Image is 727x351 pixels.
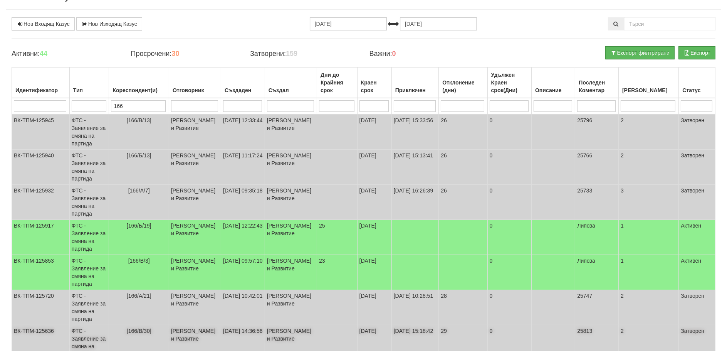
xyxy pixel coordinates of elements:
b: 30 [171,50,179,57]
span: [166/В/13] [127,117,151,123]
th: Идентификатор: No sort applied, activate to apply an ascending sort [12,67,70,98]
td: ФТС - Заявление за смяна на партида [69,114,109,150]
b: 0 [392,50,396,57]
button: Експорт филтрирани [605,46,675,59]
td: [PERSON_NAME] и Развитие [169,290,221,325]
div: Отговорник [171,85,219,96]
button: Експорт [678,46,715,59]
th: Удължен Краен срок(Дни): No sort applied, activate to apply an ascending sort [487,67,531,98]
span: [166/А/7] [128,187,150,194]
td: 3 [619,185,679,220]
td: [DATE] 10:42:01 [221,290,265,325]
td: ВК-ТПМ-125940 [12,150,70,185]
span: 25796 [577,117,592,123]
span: [166/В/3] [128,258,150,264]
td: 2 [619,114,679,150]
span: 23 [319,258,325,264]
td: [PERSON_NAME] и Развитие [265,220,317,255]
td: 1 [619,255,679,290]
td: Затворен [679,114,715,150]
div: Статус [681,85,713,96]
span: 25747 [577,293,592,299]
td: [DATE] 11:17:24 [221,150,265,185]
td: [DATE] [357,255,391,290]
span: Липсва [577,223,595,229]
td: Активен [679,255,715,290]
td: 0 [487,114,531,150]
td: [DATE] 16:26:39 [391,185,439,220]
span: 25813 [577,328,592,334]
td: 26 [439,114,487,150]
td: [PERSON_NAME] и Развитие [265,185,317,220]
td: 26 [439,185,487,220]
td: [DATE] [357,220,391,255]
td: 0 [487,255,531,290]
td: [DATE] 09:35:18 [221,185,265,220]
span: 25733 [577,187,592,194]
span: [166/А/21] [127,293,151,299]
td: Затворен [679,150,715,185]
h4: Активни: [12,50,119,58]
th: Статус: No sort applied, activate to apply an ascending sort [679,67,715,98]
div: Създал [267,85,315,96]
div: Приключен [394,85,437,96]
div: Тип [72,85,107,96]
td: Затворен [679,290,715,325]
td: [PERSON_NAME] и Развитие [169,220,221,255]
h4: Просрочени: [131,50,238,58]
td: [PERSON_NAME] и Развитие [265,290,317,325]
span: [166/Б/19] [127,223,151,229]
td: [DATE] 09:57:10 [221,255,265,290]
td: ВК-ТПМ-125932 [12,185,70,220]
div: Описание [534,85,573,96]
td: ФТС - Заявление за смяна на партида [69,185,109,220]
th: Отклонение (дни): No sort applied, activate to apply an ascending sort [439,67,487,98]
td: [DATE] 12:33:44 [221,114,265,150]
td: ВК-ТПМ-125720 [12,290,70,325]
td: ФТС - Заявление за смяна на партида [69,220,109,255]
td: ФТС - Заявление за смяна на партида [69,290,109,325]
td: [PERSON_NAME] и Развитие [265,150,317,185]
td: ВК-ТПМ-125917 [12,220,70,255]
span: [166/Б/13] [127,152,151,159]
th: Кореспондент(и): No sort applied, activate to apply an ascending sort [109,67,169,98]
td: [DATE] 15:13:41 [391,150,439,185]
div: Отклонение (дни) [441,77,485,96]
td: [PERSON_NAME] и Развитие [169,185,221,220]
td: 0 [487,150,531,185]
td: 0 [487,220,531,255]
h4: Важни: [369,50,477,58]
td: [DATE] [357,114,391,150]
th: Последен Коментар: No sort applied, activate to apply an ascending sort [575,67,619,98]
div: Краен срок [359,77,390,96]
td: 26 [439,150,487,185]
b: 159 [286,50,297,57]
div: Идентификатор [14,85,67,96]
td: ФТС - Заявление за смяна на партида [69,150,109,185]
td: 1 [619,220,679,255]
div: Последен Коментар [577,77,616,96]
td: [PERSON_NAME] и Развитие [169,150,221,185]
td: [DATE] 15:33:56 [391,114,439,150]
td: ФТС - Заявление за смяна на партида [69,255,109,290]
th: Създал: No sort applied, activate to apply an ascending sort [265,67,317,98]
div: Дни до Крайния срок [319,69,355,96]
th: Брой Файлове: No sort applied, activate to apply an ascending sort [619,67,679,98]
b: 44 [40,50,47,57]
h4: Затворени: [250,50,358,58]
td: ВК-ТПМ-125853 [12,255,70,290]
td: [DATE] [357,150,391,185]
div: Кореспондент(и) [111,85,166,96]
a: Нов Изходящ Казус [76,17,142,30]
td: 2 [619,150,679,185]
th: Тип: No sort applied, activate to apply an ascending sort [69,67,109,98]
td: [DATE] [357,290,391,325]
td: Активен [679,220,715,255]
div: [PERSON_NAME] [621,85,677,96]
td: [PERSON_NAME] и Развитие [169,114,221,150]
input: Търсене по Идентификатор, Бл/Вх/Ап, Тип, Описание, Моб. Номер, Имейл, Файл, Коментар, [624,17,715,30]
td: [DATE] 12:22:43 [221,220,265,255]
span: Липсва [577,258,595,264]
th: Описание: No sort applied, activate to apply an ascending sort [532,67,575,98]
td: [DATE] [357,185,391,220]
